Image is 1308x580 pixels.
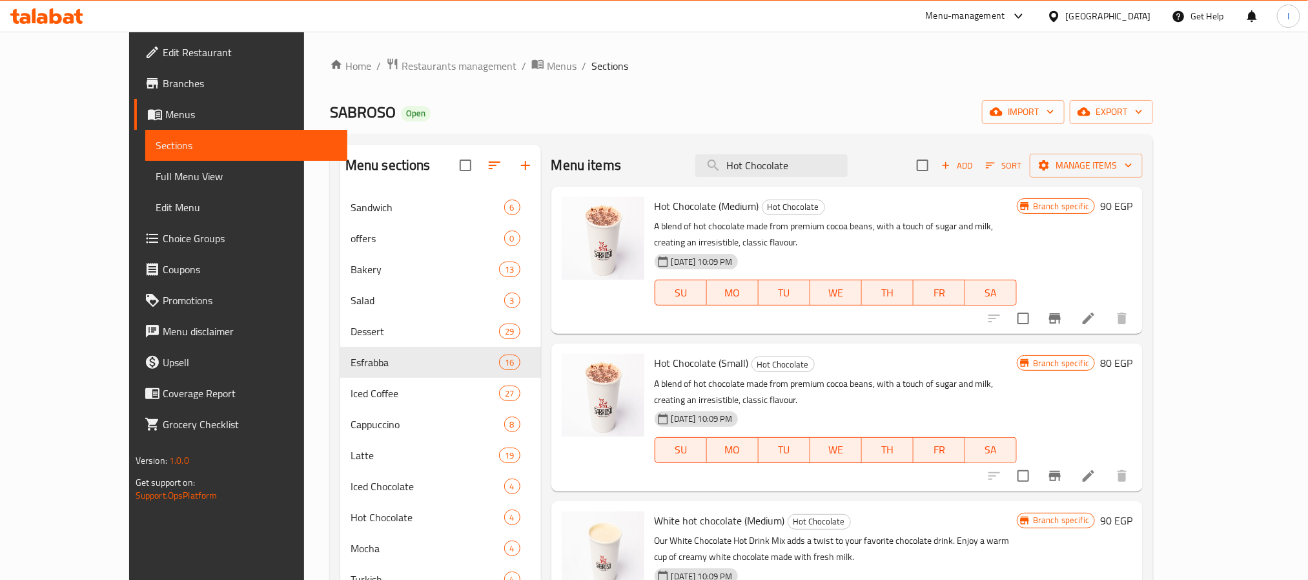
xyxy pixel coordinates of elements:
[499,386,520,401] div: items
[986,158,1021,173] span: Sort
[169,452,189,469] span: 1.0.0
[1039,461,1070,492] button: Branch-specific-item
[345,156,431,175] h2: Menu sections
[134,316,347,347] a: Menu disclaimer
[1080,104,1143,120] span: export
[351,324,500,339] div: Dessert
[340,254,541,285] div: Bakery13
[655,437,707,463] button: SU
[707,280,759,306] button: MO
[762,200,825,215] div: Hot Chocolate
[712,284,753,302] span: MO
[134,37,347,68] a: Edit Restaurant
[376,58,381,74] li: /
[351,293,504,308] div: Salad
[655,376,1017,408] p: A blend of hot chocolate made from premium cocoa beans, with a touch of sugar and milk, creating ...
[505,295,520,307] span: 3
[982,100,1065,124] button: import
[134,68,347,99] a: Branches
[340,533,541,564] div: Mocha4
[1028,357,1094,369] span: Branch specific
[660,440,702,459] span: SU
[500,450,519,462] span: 19
[660,284,702,302] span: SU
[340,347,541,378] div: Esfrabba16
[551,156,622,175] h2: Menu items
[970,440,1012,459] span: SA
[351,355,500,370] span: Esfrabba
[707,437,759,463] button: MO
[500,326,519,338] span: 29
[547,58,577,74] span: Menus
[504,200,520,215] div: items
[764,284,805,302] span: TU
[504,293,520,308] div: items
[351,510,504,525] span: Hot Chocolate
[655,353,749,373] span: Hot Chocolate (Small)
[1100,354,1132,372] h6: 80 EGP
[134,347,347,378] a: Upsell
[504,231,520,246] div: items
[340,316,541,347] div: Dessert29
[759,437,810,463] button: TU
[504,541,520,556] div: items
[862,280,914,306] button: TH
[936,156,977,176] button: Add
[531,57,577,74] a: Menus
[666,413,738,425] span: [DATE] 10:09 PM
[351,479,504,494] span: Iced Chocolate
[504,479,520,494] div: items
[504,417,520,432] div: items
[510,150,541,181] button: Add section
[764,440,805,459] span: TU
[562,197,644,280] img: Hot Chocolate (Medium)
[163,293,337,308] span: Promotions
[156,200,337,215] span: Edit Menu
[815,440,857,459] span: WE
[965,437,1017,463] button: SA
[1028,200,1094,212] span: Branch specific
[351,386,500,401] span: Iced Coffee
[330,58,371,74] a: Home
[1081,311,1096,326] a: Edit menu item
[330,57,1153,74] nav: breadcrumb
[810,280,862,306] button: WE
[1100,197,1132,215] h6: 90 EGP
[351,417,504,432] span: Cappuccino
[983,156,1025,176] button: Sort
[655,218,1017,251] p: A blend of hot chocolate made from premium cocoa beans, with a touch of sugar and milk, creating ...
[134,223,347,254] a: Choice Groups
[340,285,541,316] div: Salad3
[1066,9,1151,23] div: [GEOGRAPHIC_DATA]
[1039,303,1070,334] button: Branch-specific-item
[1030,154,1143,178] button: Manage items
[134,378,347,409] a: Coverage Report
[340,471,541,502] div: Iced Chocolate4
[695,154,848,177] input: search
[919,284,960,302] span: FR
[156,138,337,153] span: Sections
[591,58,628,74] span: Sections
[340,223,541,254] div: offers0
[759,280,810,306] button: TU
[136,474,195,491] span: Get support on:
[500,357,519,369] span: 16
[504,510,520,525] div: items
[402,58,516,74] span: Restaurants management
[926,8,1005,24] div: Menu-management
[919,440,960,459] span: FR
[666,256,738,268] span: [DATE] 10:09 PM
[351,200,504,215] span: Sandwich
[788,514,850,529] span: Hot Chocolate
[145,161,347,192] a: Full Menu View
[340,192,541,223] div: Sandwich6
[862,437,914,463] button: TH
[914,437,965,463] button: FR
[145,192,347,223] a: Edit Menu
[970,284,1012,302] span: SA
[810,437,862,463] button: WE
[340,378,541,409] div: Iced Coffee27
[1028,514,1094,526] span: Branch specific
